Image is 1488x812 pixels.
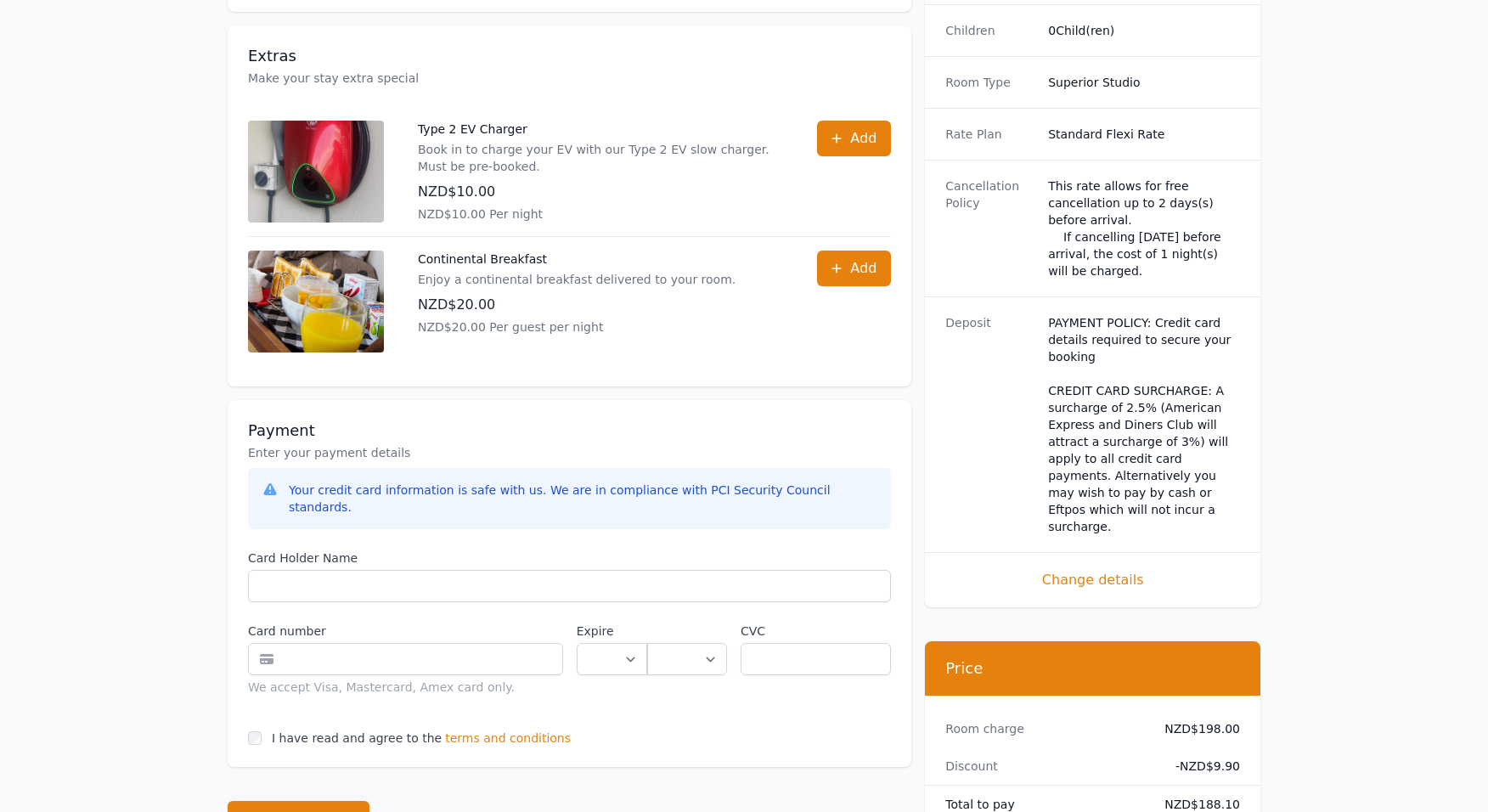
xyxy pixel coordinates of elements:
p: NZD$20.00 [418,295,736,315]
div: Your credit card information is safe with us. We are in compliance with PCI Security Council stan... [289,482,877,516]
p: Enjoy a continental breakfast delivered to your room. [418,271,736,288]
p: NZD$10.00 [418,182,783,202]
p: Enter your payment details [248,444,891,461]
dt: Deposit [945,314,1034,535]
dt: Discount [945,758,1137,775]
img: Type 2 EV Charger [248,121,384,223]
h3: Payment [248,420,891,441]
p: Book in to charge your EV with our Type 2 EV slow charger. Must be pre-booked. [418,141,783,175]
p: NZD$20.00 Per guest per night [418,319,736,336]
dd: - NZD$9.90 [1151,758,1240,775]
label: Card number [248,623,563,640]
label: . [647,623,727,640]
span: Add [850,128,876,149]
button: Add [817,121,891,156]
p: Continental Breakfast [418,251,736,268]
label: Expire [577,623,647,640]
label: I have read and agree to the [272,731,442,745]
h3: Extras [248,46,891,66]
div: This rate allows for free cancellation up to 2 days(s) before arrival. If cancelling [DATE] befor... [1048,178,1240,279]
button: Add [817,251,891,286]
dd: PAYMENT POLICY: Credit card details required to secure your booking CREDIT CARD SURCHARGE: A surc... [1048,314,1240,535]
div: We accept Visa, Mastercard, Amex card only. [248,679,563,696]
img: Continental Breakfast [248,251,384,352]
p: Type 2 EV Charger [418,121,783,138]
p: NZD$10.00 Per night [418,206,783,223]
dd: NZD$198.00 [1151,720,1240,737]
label: Card Holder Name [248,550,891,567]
dd: 0 Child(ren) [1048,22,1240,39]
p: Make your stay extra special [248,70,891,87]
span: Change details [945,570,1240,590]
dt: Rate Plan [945,126,1034,143]
span: terms and conditions [445,730,571,747]
dt: Room Type [945,74,1034,91]
h3: Price [945,658,1240,679]
span: Add [850,258,876,279]
dd: Standard Flexi Rate [1048,126,1240,143]
dt: Cancellation Policy [945,178,1034,279]
dt: Room charge [945,720,1137,737]
dd: Superior Studio [1048,74,1240,91]
dt: Children [945,22,1034,39]
label: CVC [741,623,891,640]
